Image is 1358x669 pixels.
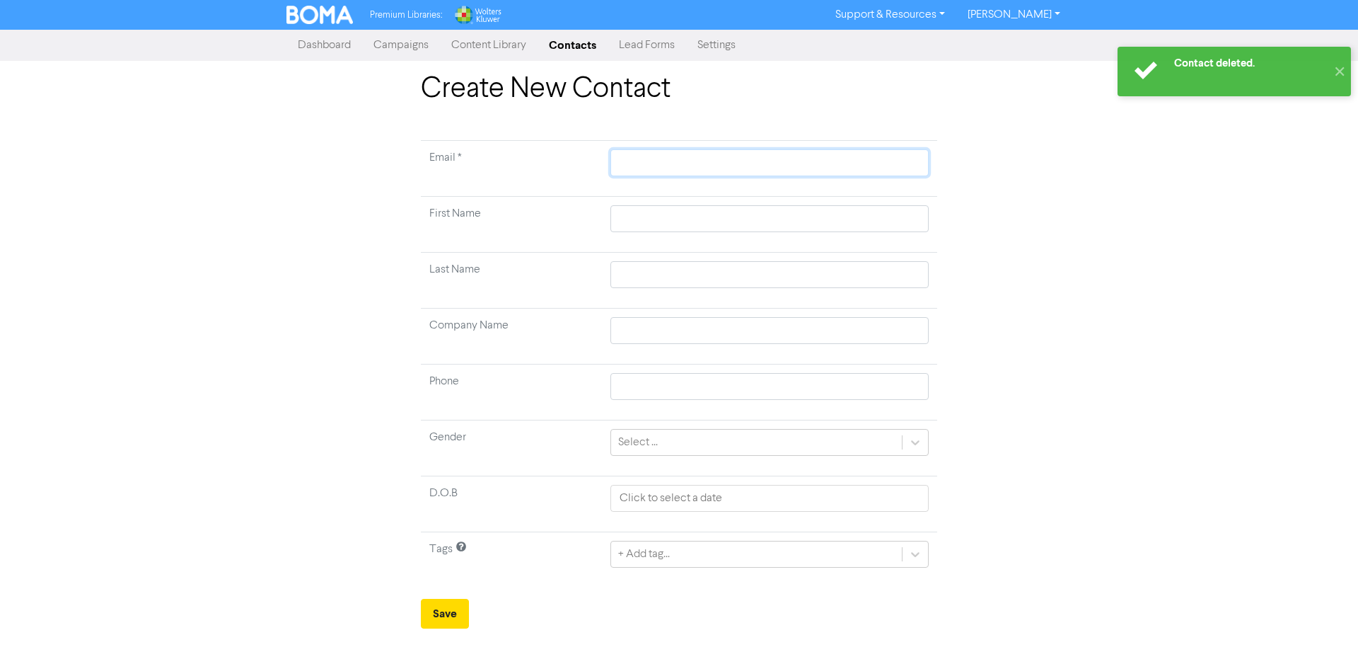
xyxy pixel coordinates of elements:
[608,31,686,59] a: Lead Forms
[421,197,602,253] td: First Name
[421,141,602,197] td: Required
[421,421,602,476] td: Gender
[370,11,442,20] span: Premium Libraries:
[286,6,353,24] img: BOMA Logo
[453,6,501,24] img: Wolters Kluwer
[1174,56,1326,71] div: Contact deleted.
[421,599,469,629] button: Save
[686,31,747,59] a: Settings
[824,4,956,26] a: Support & Resources
[610,485,929,512] input: Click to select a date
[421,253,602,309] td: Last Name
[286,31,362,59] a: Dashboard
[618,434,658,451] div: Select ...
[421,309,602,365] td: Company Name
[421,72,937,106] h1: Create New Contact
[618,546,670,563] div: + Add tag...
[362,31,440,59] a: Campaigns
[538,31,608,59] a: Contacts
[440,31,538,59] a: Content Library
[421,532,602,588] td: Tags
[421,365,602,421] td: Phone
[421,476,602,532] td: D.O.B
[956,4,1072,26] a: [PERSON_NAME]
[1287,601,1358,669] iframe: Chat Widget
